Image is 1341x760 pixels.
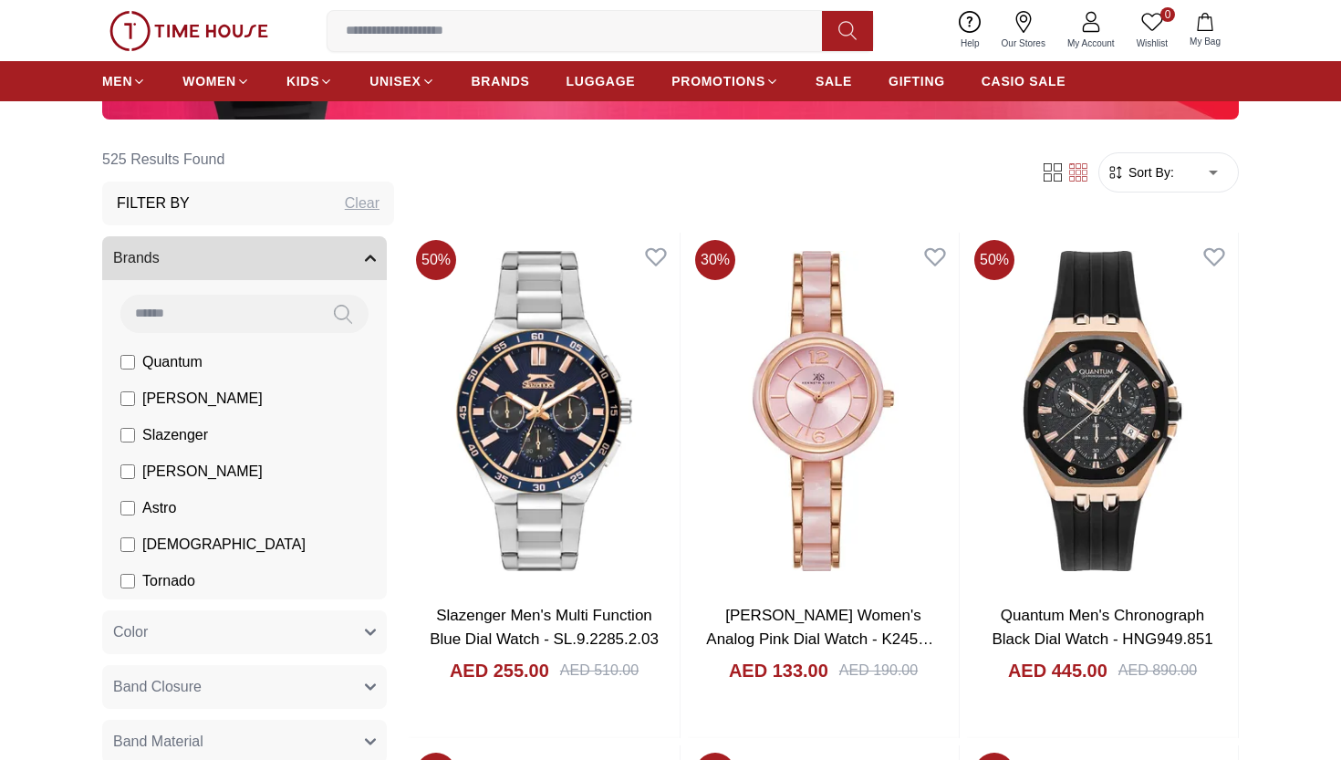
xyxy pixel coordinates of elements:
a: Quantum Men's Chronograph Black Dial Watch - HNG949.851 [992,607,1212,648]
span: Slazenger [142,424,208,446]
span: My Bag [1182,35,1228,48]
span: Color [113,621,148,643]
a: Our Stores [991,7,1056,54]
a: WOMEN [182,65,250,98]
a: 0Wishlist [1126,7,1179,54]
a: BRANDS [472,65,530,98]
a: SALE [816,65,852,98]
input: Slazenger [120,428,135,442]
h4: AED 133.00 [729,658,828,683]
a: MEN [102,65,146,98]
span: 50 % [416,240,456,280]
a: KIDS [286,65,333,98]
button: Band Closure [102,665,387,709]
span: 30 % [695,240,735,280]
span: WOMEN [182,72,236,90]
span: My Account [1060,36,1122,50]
span: MEN [102,72,132,90]
span: 0 [1160,7,1175,22]
div: AED 190.00 [839,660,918,682]
span: Brands [113,247,160,269]
span: 50 % [974,240,1014,280]
a: Help [950,7,991,54]
span: [PERSON_NAME] [142,388,263,410]
button: Brands [102,236,387,280]
span: SALE [816,72,852,90]
button: Color [102,610,387,654]
a: PROMOTIONS [671,65,779,98]
input: [PERSON_NAME] [120,391,135,406]
span: Tornado [142,570,195,592]
span: PROMOTIONS [671,72,765,90]
h6: 525 Results Found [102,138,394,182]
input: Quantum [120,355,135,370]
span: GIFTING [889,72,945,90]
span: BRANDS [472,72,530,90]
div: Clear [345,193,379,214]
h3: Filter By [117,193,190,214]
img: Kenneth Scott Women's Analog Pink Dial Watch - K24501-RCPP [688,233,959,589]
img: Slazenger Men's Multi Function Blue Dial Watch - SL.9.2285.2.03 [409,233,680,589]
a: UNISEX [369,65,434,98]
input: Astro [120,501,135,515]
img: Quantum Men's Chronograph Black Dial Watch - HNG949.851 [967,233,1238,589]
button: Sort By: [1107,163,1174,182]
a: [PERSON_NAME] Women's Analog Pink Dial Watch - K24501-RCPP [706,607,940,671]
a: GIFTING [889,65,945,98]
span: UNISEX [369,72,421,90]
div: AED 510.00 [560,660,639,682]
h4: AED 255.00 [450,658,549,683]
h4: AED 445.00 [1008,658,1107,683]
input: [PERSON_NAME] [120,464,135,479]
span: Astro [142,497,176,519]
a: Slazenger Men's Multi Function Blue Dial Watch - SL.9.2285.2.03 [430,607,659,648]
span: Help [953,36,987,50]
span: Band Material [113,731,203,753]
span: Sort By: [1125,163,1174,182]
a: CASIO SALE [982,65,1066,98]
span: Our Stores [994,36,1053,50]
input: Tornado [120,574,135,588]
span: Wishlist [1129,36,1175,50]
span: Quantum [142,351,203,373]
span: LUGGAGE [567,72,636,90]
span: Band Closure [113,676,202,698]
input: [DEMOGRAPHIC_DATA] [120,537,135,552]
span: [DEMOGRAPHIC_DATA] [142,534,306,556]
span: [PERSON_NAME] [142,461,263,483]
a: LUGGAGE [567,65,636,98]
img: ... [109,11,268,51]
button: My Bag [1179,9,1232,52]
span: KIDS [286,72,319,90]
span: CASIO SALE [982,72,1066,90]
div: AED 890.00 [1118,660,1197,682]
